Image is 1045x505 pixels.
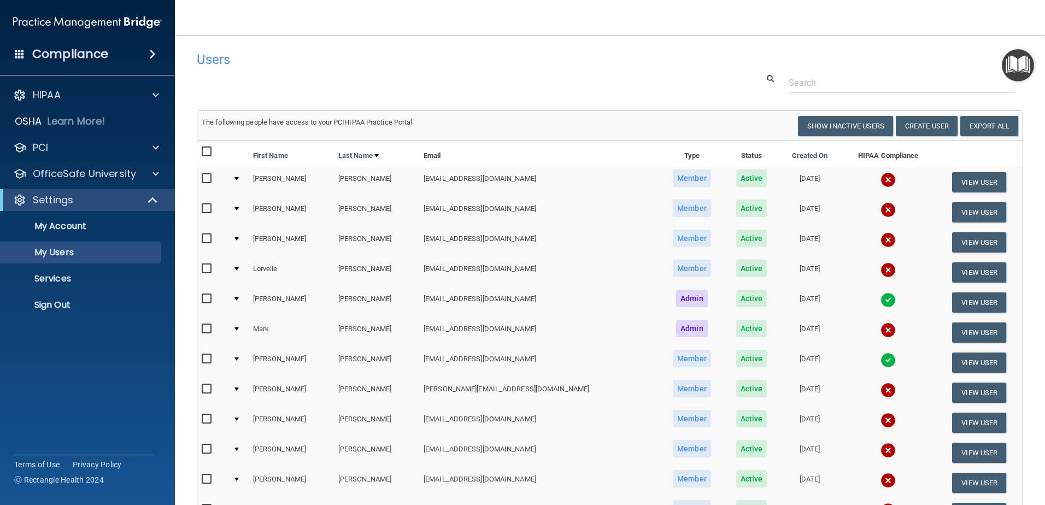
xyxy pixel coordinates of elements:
[13,89,159,102] a: HIPAA
[779,438,841,468] td: [DATE]
[419,197,660,227] td: [EMAIL_ADDRESS][DOMAIN_NAME]
[7,273,156,284] p: Services
[249,408,334,438] td: [PERSON_NAME]
[13,193,158,207] a: Settings
[952,262,1006,283] button: View User
[334,167,419,197] td: [PERSON_NAME]
[736,470,767,488] span: Active
[779,167,841,197] td: [DATE]
[419,167,660,197] td: [EMAIL_ADDRESS][DOMAIN_NAME]
[736,199,767,217] span: Active
[334,197,419,227] td: [PERSON_NAME]
[779,348,841,378] td: [DATE]
[880,383,896,398] img: cross.ca9f0e7f.svg
[419,408,660,438] td: [EMAIL_ADDRESS][DOMAIN_NAME]
[419,378,660,408] td: [PERSON_NAME][EMAIL_ADDRESS][DOMAIN_NAME]
[960,116,1018,136] a: Export All
[419,318,660,348] td: [EMAIL_ADDRESS][DOMAIN_NAME]
[33,89,61,102] p: HIPAA
[673,350,711,367] span: Member
[33,141,48,154] p: PCI
[952,322,1006,343] button: View User
[952,413,1006,433] button: View User
[249,287,334,318] td: [PERSON_NAME]
[736,350,767,367] span: Active
[880,232,896,248] img: cross.ca9f0e7f.svg
[202,118,413,126] span: The following people have access to your PCIHIPAA Practice Portal
[736,290,767,307] span: Active
[880,262,896,278] img: cross.ca9f0e7f.svg
[15,115,42,128] p: OSHA
[249,468,334,498] td: [PERSON_NAME]
[419,227,660,257] td: [EMAIL_ADDRESS][DOMAIN_NAME]
[7,247,156,258] p: My Users
[338,149,379,162] a: Last Name
[334,348,419,378] td: [PERSON_NAME]
[249,257,334,287] td: Lorvelie
[952,172,1006,192] button: View User
[419,141,660,167] th: Email
[779,287,841,318] td: [DATE]
[13,141,159,154] a: PCI
[779,378,841,408] td: [DATE]
[880,202,896,218] img: cross.ca9f0e7f.svg
[789,73,1015,93] input: Search
[779,257,841,287] td: [DATE]
[736,380,767,397] span: Active
[334,318,419,348] td: [PERSON_NAME]
[952,353,1006,373] button: View User
[673,440,711,457] span: Member
[673,410,711,427] span: Member
[249,348,334,378] td: [PERSON_NAME]
[419,257,660,287] td: [EMAIL_ADDRESS][DOMAIN_NAME]
[334,468,419,498] td: [PERSON_NAME]
[419,438,660,468] td: [EMAIL_ADDRESS][DOMAIN_NAME]
[334,408,419,438] td: [PERSON_NAME]
[952,232,1006,252] button: View User
[14,474,104,485] span: Ⓒ Rectangle Health 2024
[736,230,767,247] span: Active
[419,287,660,318] td: [EMAIL_ADDRESS][DOMAIN_NAME]
[334,378,419,408] td: [PERSON_NAME]
[13,11,162,33] img: PMB logo
[660,141,724,167] th: Type
[249,197,334,227] td: [PERSON_NAME]
[673,199,711,217] span: Member
[896,116,958,136] button: Create User
[880,413,896,428] img: cross.ca9f0e7f.svg
[952,383,1006,403] button: View User
[673,230,711,247] span: Member
[197,52,672,67] h4: Users
[676,290,708,307] span: Admin
[13,167,159,180] a: OfficeSafe University
[334,438,419,468] td: [PERSON_NAME]
[952,202,1006,222] button: View User
[798,116,893,136] button: Show Inactive Users
[32,46,108,62] h4: Compliance
[736,260,767,277] span: Active
[676,320,708,337] span: Admin
[673,169,711,187] span: Member
[334,227,419,257] td: [PERSON_NAME]
[334,287,419,318] td: [PERSON_NAME]
[253,149,288,162] a: First Name
[841,141,936,167] th: HIPAA Compliance
[779,468,841,498] td: [DATE]
[880,292,896,308] img: tick.e7d51cea.svg
[14,459,60,470] a: Terms of Use
[880,322,896,338] img: cross.ca9f0e7f.svg
[48,115,105,128] p: Learn More!
[673,260,711,277] span: Member
[7,221,156,232] p: My Account
[736,410,767,427] span: Active
[792,149,828,162] a: Created On
[736,320,767,337] span: Active
[33,193,73,207] p: Settings
[779,227,841,257] td: [DATE]
[856,427,1032,471] iframe: Drift Widget Chat Controller
[779,197,841,227] td: [DATE]
[880,473,896,488] img: cross.ca9f0e7f.svg
[880,353,896,368] img: tick.e7d51cea.svg
[249,378,334,408] td: [PERSON_NAME]
[7,300,156,310] p: Sign Out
